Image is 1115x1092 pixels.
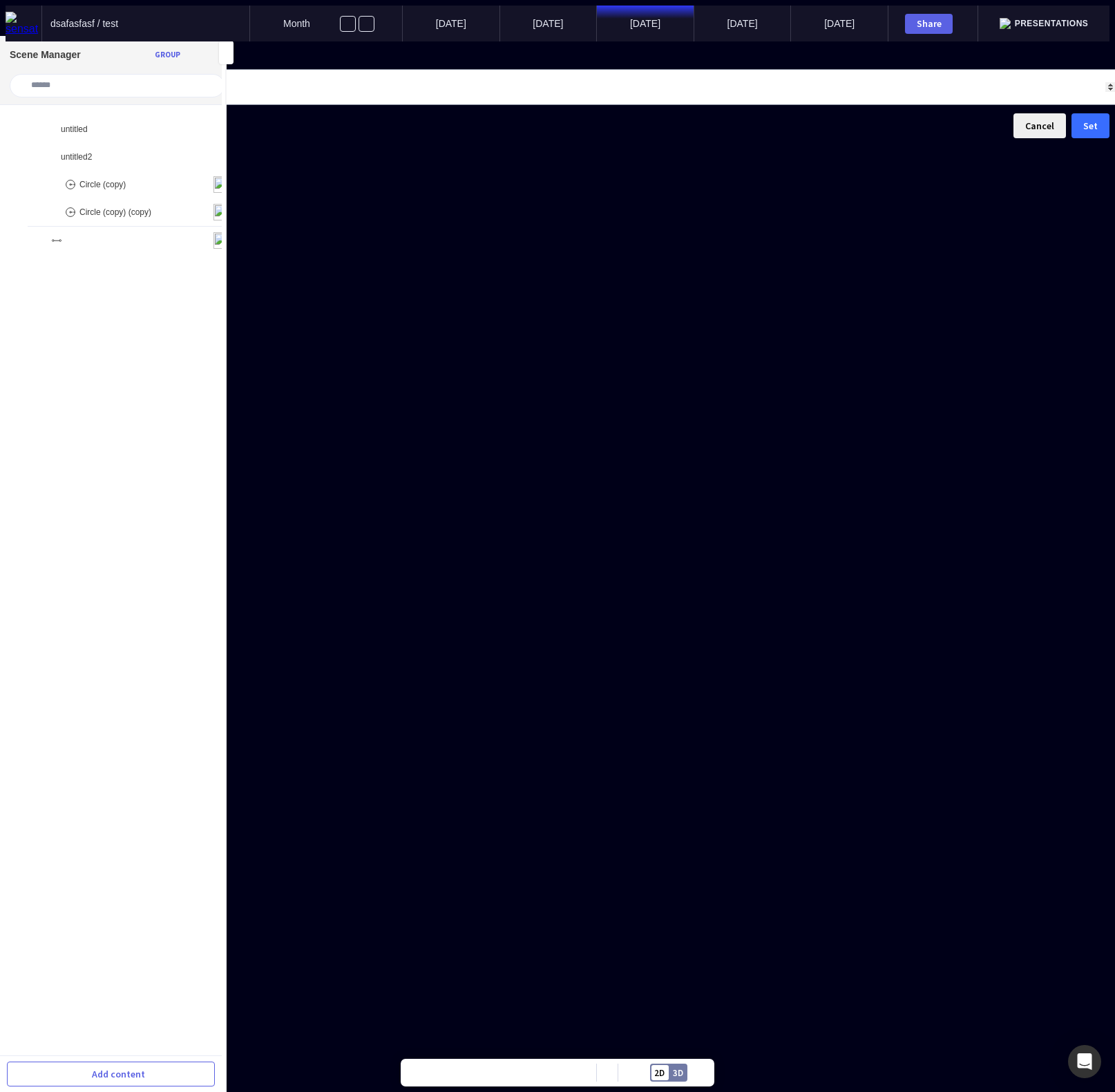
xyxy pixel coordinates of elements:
[1071,113,1109,138] button: Set
[1013,113,1066,138] button: Cancel
[905,14,953,34] button: Share
[1000,18,1011,29] img: presentation.svg
[499,6,597,41] mapp-timeline-period: [DATE]
[790,6,888,41] mapp-timeline-period: [DATE]
[1068,1045,1101,1078] div: Open Intercom Messenger
[694,6,791,41] mapp-timeline-period: [DATE]
[596,6,694,41] mapp-timeline-period: [DATE]
[1015,19,1089,28] span: Presentations
[911,19,946,28] div: Share
[6,12,41,35] img: sensat
[6,35,1109,156] mapp-numeric-editor: Radius
[402,6,499,41] mapp-timeline-period: [DATE]
[50,18,118,29] span: dsafasfasf / test
[283,18,310,29] span: Month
